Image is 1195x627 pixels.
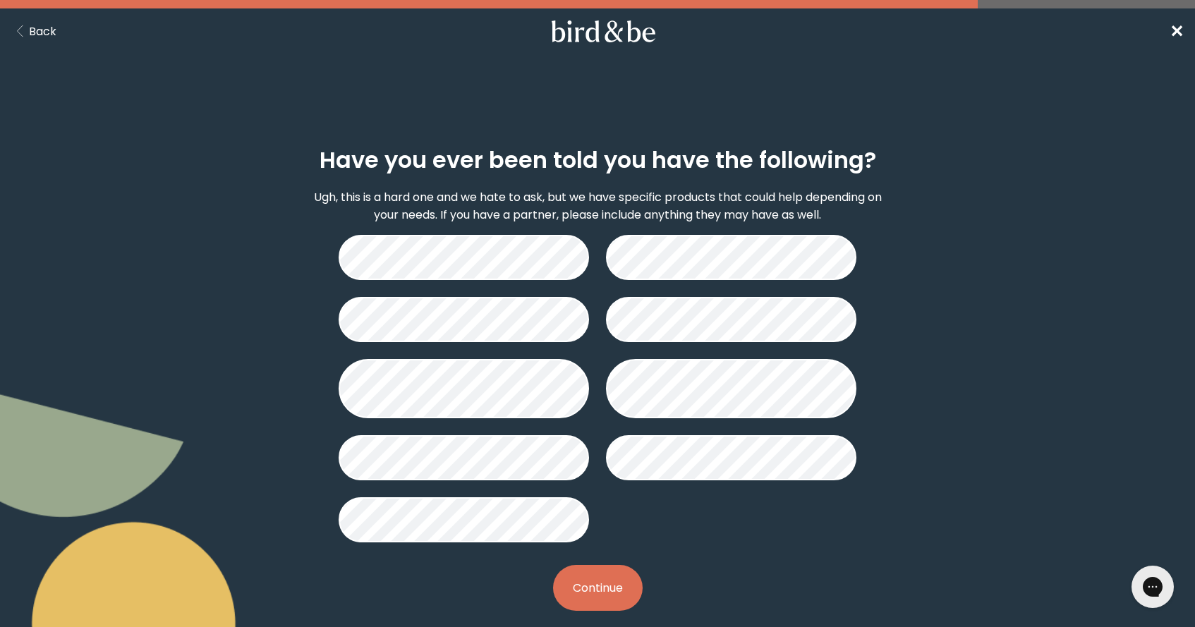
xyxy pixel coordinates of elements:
iframe: Gorgias live chat messenger [1124,561,1181,613]
button: Back Button [11,23,56,40]
button: Continue [553,565,643,611]
h2: Have you ever been told you have the following? [320,143,876,177]
a: ✕ [1170,19,1184,44]
span: ✕ [1170,20,1184,43]
p: Ugh, this is a hard one and we hate to ask, but we have specific products that could help dependi... [310,188,885,224]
